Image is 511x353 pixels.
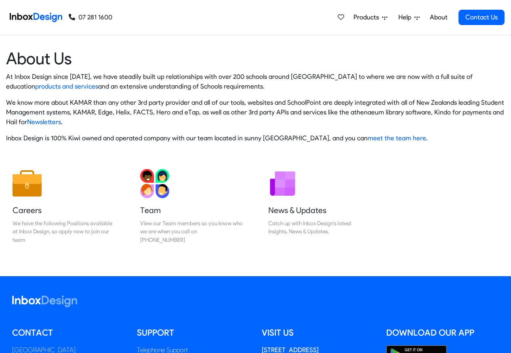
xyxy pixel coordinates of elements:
div: We have the following Positions available at Inbox Design, so apply now to join our team [13,219,115,244]
img: 2022_01_13_icon_team.svg [140,169,169,198]
a: Contact Us [458,10,505,25]
a: Newsletters [27,118,61,126]
a: products and services [35,82,98,90]
img: logo_inboxdesign_white.svg [12,296,77,307]
heading: About Us [6,48,505,69]
h5: Contact [12,327,125,339]
img: 2022_01_12_icon_newsletter.svg [268,169,297,198]
h5: Visit us [262,327,374,339]
h5: Careers [13,205,115,216]
h5: News & Updates [268,205,371,216]
p: Inbox Design is 100% Kiwi owned and operated company with our team located in sunny [GEOGRAPHIC_D... [6,133,505,143]
span: Products [353,13,382,22]
a: Careers We have the following Positions available at Inbox Design, so apply now to join our team [6,163,122,250]
a: About [427,9,450,25]
div: View our Team members so you know who we are when you call on [PHONE_NUMBER] [140,219,243,244]
a: Team View our Team members so you know who we are when you call on [PHONE_NUMBER] [134,163,249,250]
div: Catch up with Inbox Design's latest Insights, News & Updates. [268,219,371,236]
a: Products [350,9,391,25]
p: At Inbox Design since [DATE], we have steadily built up relationships with over 200 schools aroun... [6,72,505,91]
a: News & Updates Catch up with Inbox Design's latest Insights, News & Updates. [262,163,377,250]
h5: Download our App [386,327,499,339]
p: We know more about KAMAR than any other 3rd party provider and all of our tools, websites and Sch... [6,98,505,127]
h5: Team [140,205,243,216]
img: 2022_01_13_icon_job.svg [13,169,42,198]
a: 07 281 1600 [69,13,112,22]
span: Help [398,13,414,22]
a: Help [395,9,423,25]
h5: Support [137,327,250,339]
a: meet the team here [368,134,426,142]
